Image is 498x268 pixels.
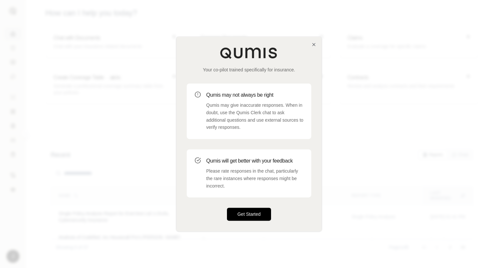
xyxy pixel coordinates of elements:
img: Qumis Logo [220,47,278,59]
p: Please rate responses in the chat, particularly the rare instances where responses might be incor... [206,167,303,189]
p: Your co-pilot trained specifically for insurance. [187,67,311,73]
p: Qumis may give inaccurate responses. When in doubt, use the Qumis Clerk chat to ask additional qu... [206,102,303,131]
h3: Qumis will get better with your feedback [206,157,303,165]
h3: Qumis may not always be right [206,91,303,99]
button: Get Started [227,208,271,221]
